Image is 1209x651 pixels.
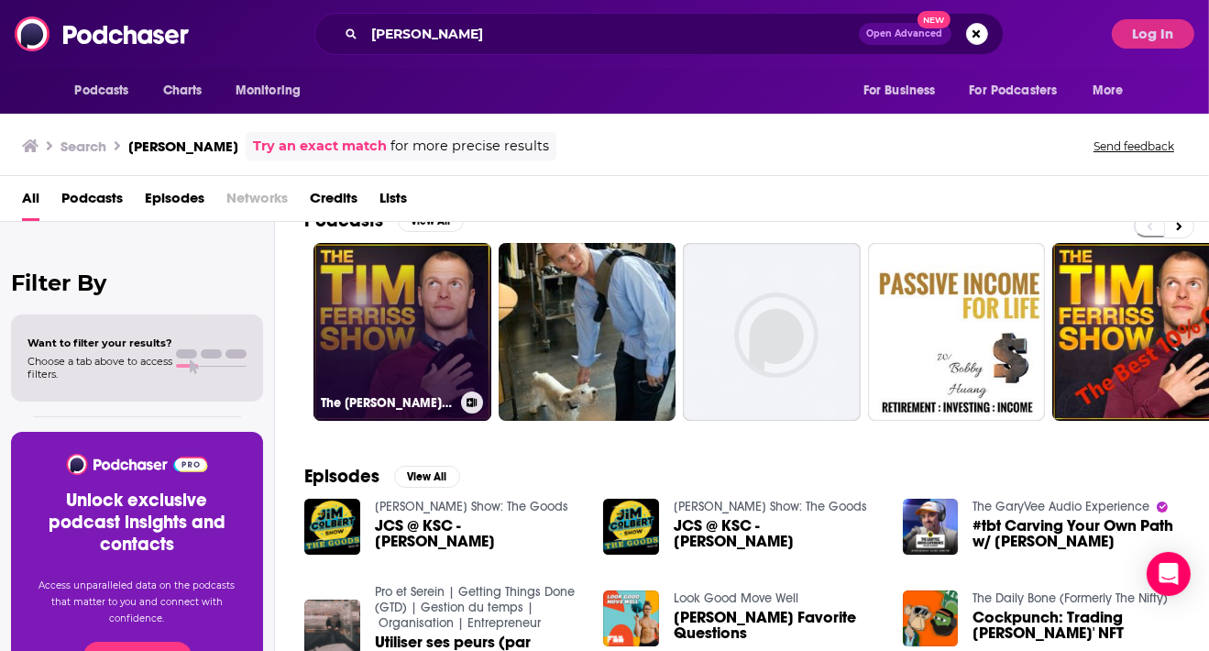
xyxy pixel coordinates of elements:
[15,17,191,51] img: Podchaser - Follow, Share and Rate Podcasts
[958,73,1084,108] button: open menu
[128,138,238,155] h3: [PERSON_NAME]
[313,243,491,421] a: The [PERSON_NAME] Show
[253,136,387,157] a: Try an exact match
[304,465,379,488] h2: Episodes
[1147,552,1191,596] div: Open Intercom Messenger
[674,590,798,606] a: Look Good Move Well
[851,73,959,108] button: open menu
[603,499,659,555] img: JCS @ KSC - Tim Ferris
[863,78,936,104] span: For Business
[304,499,360,555] img: JCS @ KSC - Tim Ferris
[603,590,659,646] img: Tim Ferris’s Favorite Questions
[674,610,881,641] a: Tim Ferris’s Favorite Questions
[304,465,460,488] a: EpisodesView All
[375,499,568,514] a: Jim Colbert Show: The Goods
[236,78,301,104] span: Monitoring
[918,11,951,28] span: New
[394,466,460,488] button: View All
[33,578,241,627] p: Access unparalleled data on the podcasts that matter to you and connect with confidence.
[390,136,549,157] span: for more precise results
[310,183,357,221] a: Credits
[163,78,203,104] span: Charts
[375,584,575,631] a: Pro et Serein | Getting Things Done (GTD) | Gestion du temps | Organisation | Entrepreneur
[1080,73,1147,108] button: open menu
[33,490,241,556] h3: Unlock exclusive podcast insights and contacts
[903,499,959,555] img: #tbt Carving Your Own Path w/ Tim Ferris
[61,183,123,221] a: Podcasts
[60,138,106,155] h3: Search
[314,13,1004,55] div: Search podcasts, credits, & more...
[970,78,1058,104] span: For Podcasters
[973,610,1180,641] span: Cockpunch: Trading [PERSON_NAME]' NFT
[1112,19,1194,49] button: Log In
[151,73,214,108] a: Charts
[674,518,881,549] a: JCS @ KSC - Tim Ferris
[859,23,951,45] button: Open AdvancedNew
[674,518,881,549] span: JCS @ KSC - [PERSON_NAME]
[379,183,407,221] a: Lists
[226,183,288,221] span: Networks
[674,499,867,514] a: Jim Colbert Show: The Goods
[973,610,1180,641] a: Cockpunch: Trading Tim Ferris' NFT
[375,518,582,549] a: JCS @ KSC - Tim Ferris
[867,29,943,39] span: Open Advanced
[11,270,263,296] h2: Filter By
[62,73,153,108] button: open menu
[674,610,881,641] span: [PERSON_NAME] Favorite Questions
[973,518,1180,549] span: #tbt Carving Your Own Path w/ [PERSON_NAME]
[365,19,859,49] input: Search podcasts, credits, & more...
[1088,138,1180,154] button: Send feedback
[321,395,454,411] h3: The [PERSON_NAME] Show
[22,183,39,221] a: All
[27,337,172,349] span: Want to filter your results?
[973,499,1149,514] a: The GaryVee Audio Experience
[973,590,1168,606] a: The Daily Bone (Formerly The Nifty)
[903,590,959,646] img: Cockpunch: Trading Tim Ferris' NFT
[75,78,129,104] span: Podcasts
[27,355,172,381] span: Choose a tab above to access filters.
[375,518,582,549] span: JCS @ KSC - [PERSON_NAME]
[223,73,324,108] button: open menu
[65,454,209,475] img: Podchaser - Follow, Share and Rate Podcasts
[973,518,1180,549] a: #tbt Carving Your Own Path w/ Tim Ferris
[145,183,204,221] a: Episodes
[1093,78,1124,104] span: More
